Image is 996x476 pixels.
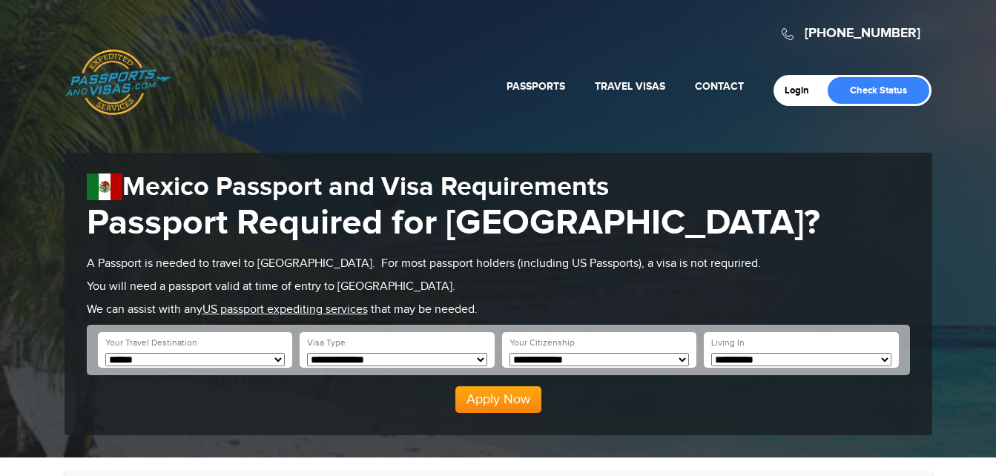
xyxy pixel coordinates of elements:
label: Living In [711,337,745,349]
a: Passports & [DOMAIN_NAME] [65,49,171,116]
p: You will need a passport valid at time of entry to [GEOGRAPHIC_DATA]. [87,279,910,296]
a: [PHONE_NUMBER] [805,25,920,42]
h1: Mexico Passport and Visa Requirements [87,171,910,203]
label: Visa Type [307,337,346,349]
p: We can assist with any that may be needed. [87,302,910,319]
a: Check Status [828,77,929,104]
h1: Passport Required for [GEOGRAPHIC_DATA]? [87,203,910,245]
a: Travel Visas [595,80,665,93]
p: A Passport is needed to travel to [GEOGRAPHIC_DATA]. For most passport holders (including US Pass... [87,256,910,273]
button: Apply Now [455,386,541,413]
a: US passport expediting services [202,303,368,317]
a: Login [785,85,819,96]
label: Your Citizenship [509,337,575,349]
a: Contact [695,80,744,93]
a: Passports [507,80,565,93]
label: Your Travel Destination [105,337,197,349]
